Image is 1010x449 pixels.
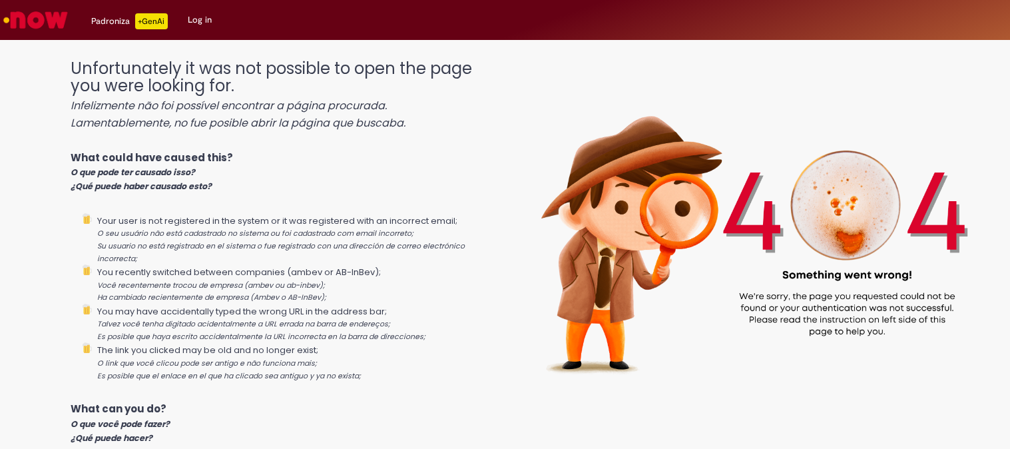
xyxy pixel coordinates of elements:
[97,213,493,264] li: Your user is not registered in the system or it was registered with an incorrect email;
[71,418,170,430] i: O que você pode fazer?
[71,181,212,192] i: ¿Qué puede haber causado esto?
[71,98,387,113] i: Infelizmente não foi possível encontrar a página procurada.
[71,402,493,444] p: What can you do?
[493,47,1010,407] img: 404_ambev_new.png
[97,371,361,381] i: Es posible que el enlace en el que ha clicado sea antiguo y ya no exista;
[97,292,326,302] i: Ha cambiado recientemente de empresa (Ambev o AB-InBev);
[97,264,493,304] li: You recently switched between companies (ambev or AB-InBev);
[97,241,465,264] i: Su usuario no está registrado en el sistema o fue registrado con una dirección de correo electrón...
[71,167,195,178] i: O que pode ter causado isso?
[71,115,405,131] i: Lamentablemente, no fue posible abrir la página que buscaba.
[97,342,493,382] li: The link you clicked may be old and no longer exist;
[71,432,152,444] i: ¿Qué puede hacer?
[1,7,70,33] img: ServiceNow
[97,358,317,368] i: O link que você clicou pode ser antigo e não funciona mais;
[97,332,425,342] i: Es posible que haya escrito accidentalmente la URL incorrecta en la barra de direcciones;
[97,280,325,290] i: Você recentemente trocou de empresa (ambev ou ab-inbev);
[97,304,493,343] li: You may have accidentally typed the wrong URL in the address bar;
[71,151,493,193] p: What could have caused this?
[97,228,413,238] i: O seu usuário não está cadastrado no sistema ou foi cadastrado com email incorreto;
[97,319,390,329] i: Talvez você tenha digitado acidentalmente a URL errada na barra de endereços;
[135,13,168,29] p: +GenAi
[91,13,168,29] div: Padroniza
[71,60,493,131] h1: Unfortunately it was not possible to open the page you were looking for.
